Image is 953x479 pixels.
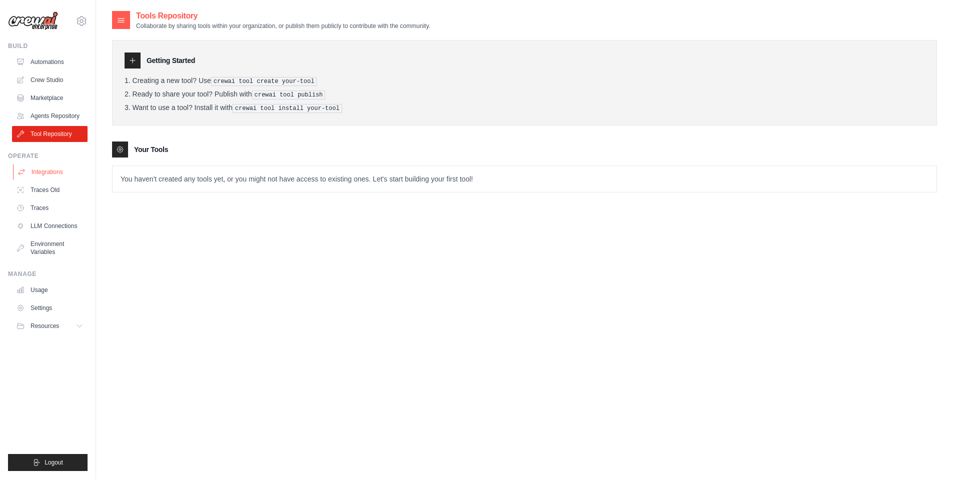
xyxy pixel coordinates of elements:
[125,76,924,86] li: Creating a new tool? Use
[12,72,88,88] a: Crew Studio
[8,454,88,471] button: Logout
[136,10,430,22] h2: Tools Repository
[252,90,326,99] pre: crewai tool publish
[8,152,88,160] div: Operate
[134,144,168,154] h3: Your Tools
[13,164,89,180] a: Integrations
[136,22,430,30] p: Collaborate by sharing tools within your organization, or publish them publicly to contribute wit...
[233,104,342,113] pre: crewai tool install your-tool
[125,90,924,99] li: Ready to share your tool? Publish with
[12,300,88,316] a: Settings
[8,270,88,278] div: Manage
[113,166,936,192] p: You haven't created any tools yet, or you might not have access to existing ones. Let's start bui...
[12,54,88,70] a: Automations
[45,458,63,466] span: Logout
[12,126,88,142] a: Tool Repository
[12,108,88,124] a: Agents Repository
[12,218,88,234] a: LLM Connections
[12,318,88,334] button: Resources
[12,90,88,106] a: Marketplace
[147,55,195,65] h3: Getting Started
[8,42,88,50] div: Build
[8,11,58,30] img: Logo
[12,236,88,260] a: Environment Variables
[125,103,924,113] li: Want to use a tool? Install it with
[12,200,88,216] a: Traces
[12,182,88,198] a: Traces Old
[211,77,317,86] pre: crewai tool create your-tool
[12,282,88,298] a: Usage
[31,322,59,330] span: Resources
